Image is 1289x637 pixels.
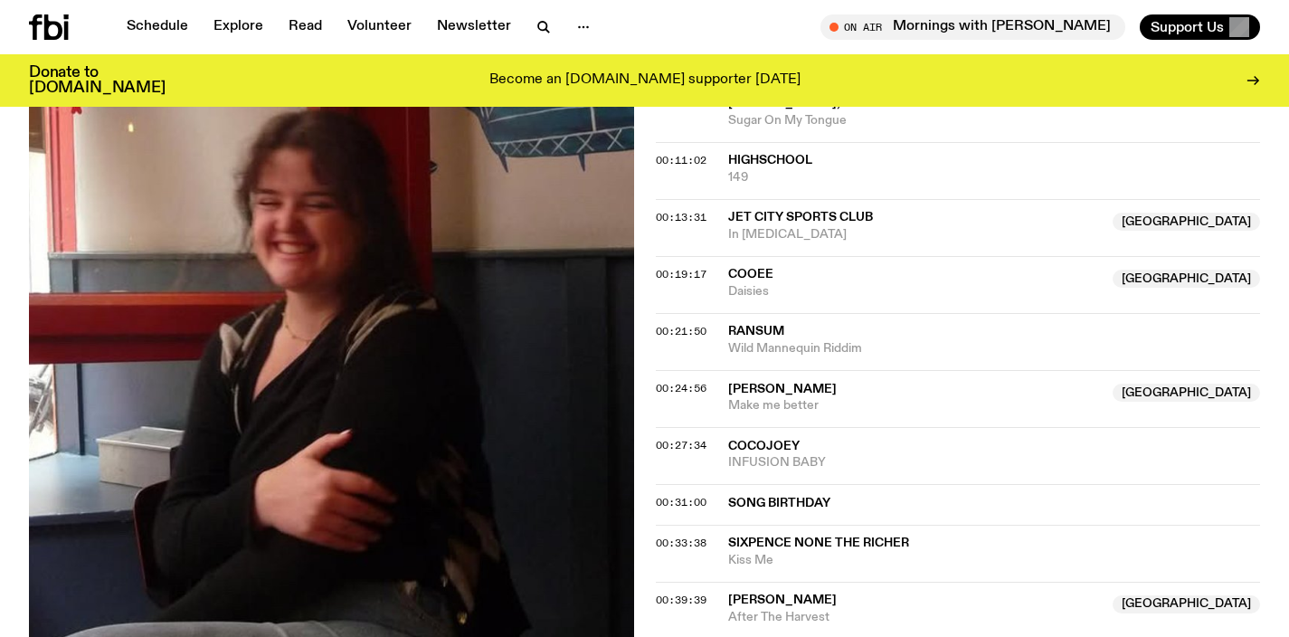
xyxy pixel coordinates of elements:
span: [PERSON_NAME] [728,383,837,395]
a: Schedule [116,14,199,40]
span: Support Us [1151,19,1224,35]
span: [GEOGRAPHIC_DATA] [1113,595,1260,613]
span: 00:24:56 [656,381,706,395]
span: After The Harvest [728,609,1103,626]
h3: Donate to [DOMAIN_NAME] [29,65,166,96]
button: On AirMornings with [PERSON_NAME] [820,14,1125,40]
span: In [MEDICAL_DATA] [728,226,1103,243]
span: Wild Mannequin Riddim [728,340,1261,357]
span: HighSchool [728,154,812,166]
span: Sugar On My Tongue [728,112,1261,129]
span: Cooee [728,268,773,280]
a: Read [278,14,333,40]
button: Support Us [1140,14,1260,40]
span: Jet City Sports Club [728,211,873,223]
span: Sixpence None The Richer [728,537,909,549]
span: [GEOGRAPHIC_DATA] [1113,384,1260,402]
span: [GEOGRAPHIC_DATA] [1113,213,1260,231]
span: 00:19:17 [656,267,706,281]
a: Volunteer [336,14,422,40]
span: 00:21:50 [656,324,706,338]
span: 00:39:39 [656,593,706,607]
span: Daisies [728,283,1103,300]
span: [PERSON_NAME] [728,594,837,606]
span: 00:11:02 [656,153,706,167]
span: Cocojoey [728,440,800,452]
span: Ransum [728,325,784,338]
span: 149 [728,169,1261,186]
p: Become an [DOMAIN_NAME] supporter [DATE] [489,72,801,89]
span: INFUSION BABY [728,454,1261,471]
span: Make me better [728,397,1103,414]
span: SONG BIRTHDAY [728,495,1250,512]
a: Newsletter [426,14,522,40]
span: [GEOGRAPHIC_DATA] [1113,270,1260,288]
span: 00:33:38 [656,536,706,550]
a: Explore [203,14,274,40]
span: 00:27:34 [656,438,706,452]
span: Kiss Me [728,552,1261,569]
span: 00:13:31 [656,210,706,224]
span: 00:31:00 [656,495,706,509]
